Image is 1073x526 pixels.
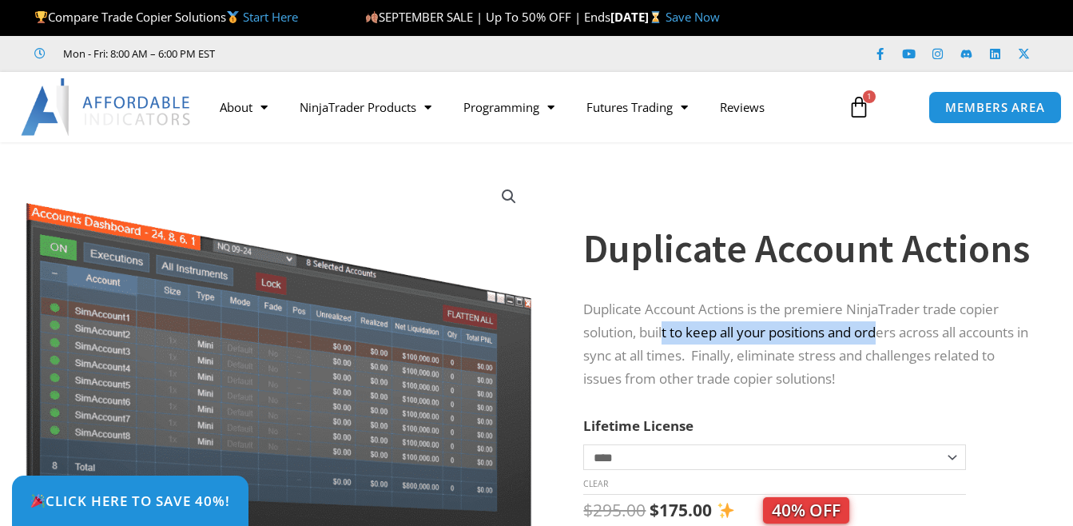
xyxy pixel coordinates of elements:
[31,494,45,508] img: 🎉
[610,9,666,25] strong: [DATE]
[21,78,193,136] img: LogoAI | Affordable Indicators – NinjaTrader
[824,84,894,130] a: 1
[12,476,248,526] a: 🎉Click Here to save 40%!
[365,9,610,25] span: SEPTEMBER SALE | Up To 50% OFF | Ends
[59,44,215,63] span: Mon - Fri: 8:00 AM – 6:00 PM EST
[366,11,378,23] img: 🍂
[583,298,1033,391] p: Duplicate Account Actions is the premiere NinjaTrader trade copier solution, built to keep all yo...
[30,494,230,508] span: Click Here to save 40%!
[447,89,570,126] a: Programming
[243,9,298,25] a: Start Here
[204,89,837,126] nav: Menu
[650,11,662,23] img: ⌛
[704,89,781,126] a: Reviews
[945,102,1045,114] span: MEMBERS AREA
[583,416,693,435] label: Lifetime License
[34,9,298,25] span: Compare Trade Copier Solutions
[583,221,1033,277] h1: Duplicate Account Actions
[227,11,239,23] img: 🥇
[570,89,704,126] a: Futures Trading
[863,90,876,103] span: 1
[204,89,284,126] a: About
[237,46,477,62] iframe: Customer reviews powered by Trustpilot
[35,11,47,23] img: 🏆
[928,91,1062,124] a: MEMBERS AREA
[284,89,447,126] a: NinjaTrader Products
[495,182,523,211] a: View full-screen image gallery
[666,9,720,25] a: Save Now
